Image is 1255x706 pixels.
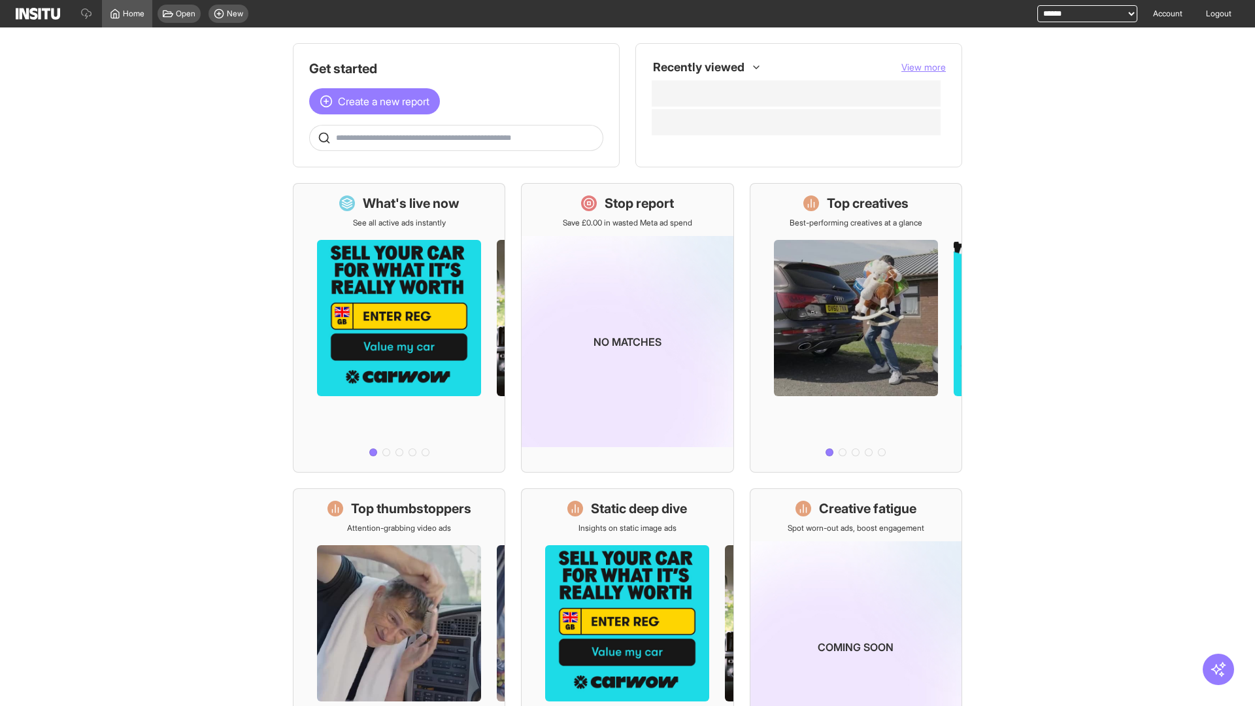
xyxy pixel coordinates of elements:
p: Best-performing creatives at a glance [790,218,922,228]
h1: Top creatives [827,194,909,212]
a: Stop reportSave £0.00 in wasted Meta ad spendNo matches [521,183,733,473]
a: What's live nowSee all active ads instantly [293,183,505,473]
span: Home [123,8,144,19]
span: New [227,8,243,19]
h1: Static deep dive [591,499,687,518]
h1: Top thumbstoppers [351,499,471,518]
img: coming-soon-gradient_kfitwp.png [522,236,733,447]
p: Attention-grabbing video ads [347,523,451,533]
p: See all active ads instantly [353,218,446,228]
p: Save £0.00 in wasted Meta ad spend [563,218,692,228]
h1: Stop report [605,194,674,212]
img: Logo [16,8,60,20]
span: Create a new report [338,93,429,109]
h1: Get started [309,59,603,78]
p: No matches [594,334,661,350]
h1: What's live now [363,194,460,212]
p: Insights on static image ads [578,523,677,533]
button: View more [901,61,946,74]
a: Top creativesBest-performing creatives at a glance [750,183,962,473]
span: Open [176,8,195,19]
span: View more [901,61,946,73]
button: Create a new report [309,88,440,114]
